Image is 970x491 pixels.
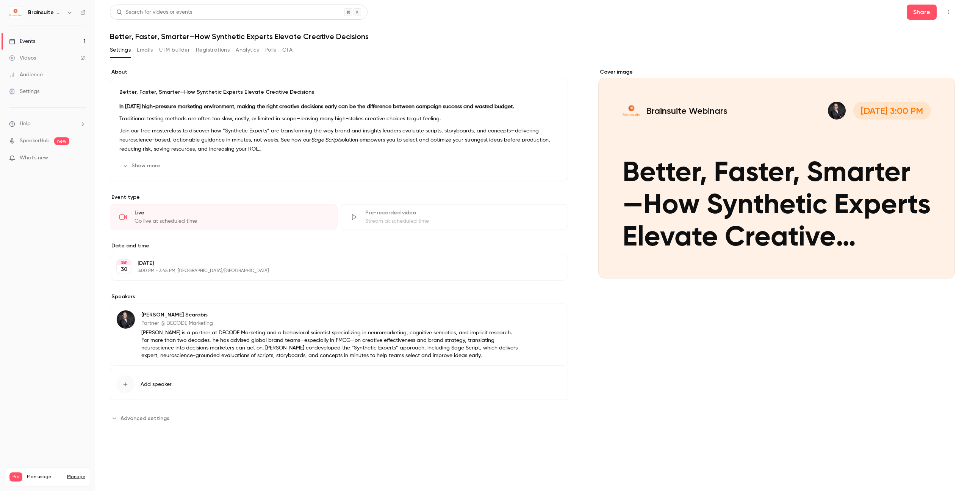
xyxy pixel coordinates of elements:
div: Go live at scheduled time [135,217,328,225]
label: Date and time [110,242,568,250]
p: Event type [110,194,568,201]
em: Sage Script [311,137,339,143]
h1: Better, Faster, Smarter—How Synthetic Experts Elevate Creative Decisions [110,32,955,41]
button: CTA [282,44,293,56]
label: Speakers [110,293,568,301]
button: Analytics [236,44,259,56]
p: Better, Faster, Smarter—How Synthetic Experts Elevate Creative Decisions [119,88,559,96]
label: About [110,68,568,76]
section: Cover image [598,68,955,279]
div: Live [135,209,328,217]
button: Show more [119,160,165,172]
div: Settings [9,88,39,95]
p: Partner @ DECODE Marketing [141,319,519,327]
button: Add speaker [110,369,568,400]
div: Pre-recorded videoStream at scheduled time [341,204,568,230]
p: Traditional testing methods are often too slow, costly, or limited in scope—leaving many high-sta... [119,114,559,123]
div: SEP [117,260,131,265]
p: [DATE] [138,260,528,267]
div: Pre-recorded video [365,209,559,217]
div: Videos [9,54,36,62]
span: What's new [20,154,48,162]
div: Stream at scheduled time [365,217,559,225]
span: Add speaker [141,381,172,388]
iframe: Noticeable Trigger [77,155,86,162]
div: Dr. Martin Scarabis[PERSON_NAME] ScarabisPartner @ DECODE Marketing[PERSON_NAME] is a partner at ... [110,304,568,366]
p: [PERSON_NAME] Scarabis [141,311,519,319]
div: Events [9,38,35,45]
img: Brainsuite Webinars [9,6,22,19]
p: [PERSON_NAME] is a partner at DECODE Marketing and a behavioral scientist specializing in neuroma... [141,329,519,359]
p: 3:00 PM - 3:45 PM, [GEOGRAPHIC_DATA]/[GEOGRAPHIC_DATA] [138,268,528,274]
div: Search for videos or events [116,8,192,16]
img: Dr. Martin Scarabis [117,310,135,329]
button: Settings [110,44,131,56]
strong: In [DATE] high-pressure marketing environment, making the right creative decisions early can be t... [119,104,514,109]
a: SpeakerHub [20,137,50,145]
span: Help [20,120,31,128]
p: Join our free masterclass to discover how “Synthetic Experts” are transforming the way brand and ... [119,126,559,154]
div: Audience [9,71,43,79]
button: Advanced settings [110,412,174,424]
button: Registrations [196,44,230,56]
button: Emails [137,44,153,56]
p: 30 [121,266,127,273]
h6: Brainsuite Webinars [28,9,64,16]
button: Polls [265,44,276,56]
span: new [54,137,69,145]
span: Advanced settings [120,414,169,422]
li: help-dropdown-opener [9,120,86,128]
a: Manage [67,474,85,480]
span: Pro [9,472,22,482]
span: Plan usage [27,474,63,480]
section: Advanced settings [110,412,568,424]
div: LiveGo live at scheduled time [110,204,338,230]
button: UTM builder [159,44,190,56]
label: Cover image [598,68,955,76]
